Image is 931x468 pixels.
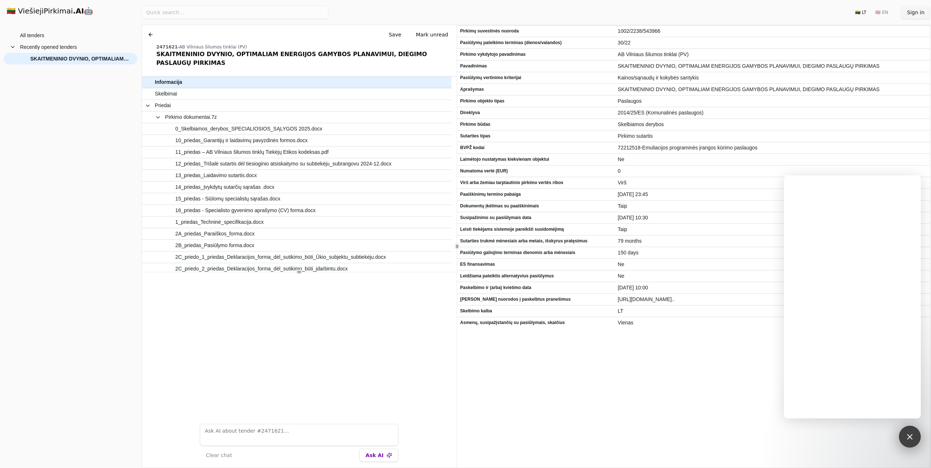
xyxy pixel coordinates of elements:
[460,294,612,305] span: [PERSON_NAME] nuorodos į paskelbtus pranešimus
[618,38,927,48] span: 30/22
[175,194,281,204] span: 15_priedas - Siūlomų specialistų sąrašas.docx
[618,96,927,106] span: Paslaugos
[460,178,612,188] span: Virš arba žemiau tarptautinio pirkimo vertės ribos
[157,50,454,67] div: SKAITMENINIO DVYNIO, OPTIMALIAM ENERGIJOS GAMYBOS PLANAVIMUI, DIEGIMO PASLAUGŲ PIRKIMAS
[460,224,612,235] span: Leisti tiekėjams sistemoje pareikšti susidomėjimą
[155,100,171,111] span: Priedai
[460,119,612,130] span: Pirkimo būdas
[618,259,927,270] span: Ne
[460,73,612,83] span: Pasiūlymų vertinimo kriterijai
[618,154,927,165] span: Ne
[175,182,275,192] span: 14_priedas_Įvykdytų sutarčių sąrašas .docx
[460,38,612,48] span: Pasiūlymų pateikimo terminas (dienos/valandos)
[175,217,264,227] span: 1_priedas_Techninė_specifikacija.docx
[383,28,407,41] button: Save
[460,84,612,95] span: Aprašymas
[460,108,612,118] span: Direktyva
[175,159,391,169] span: 12_priedas_Trišalė sutartis dėl tiesioginio atsiskaitymo su subtiekėju_subrangovu 2024-12.docx
[618,282,927,293] span: [DATE] 10:00
[460,259,612,270] span: ES finansavimas
[460,317,612,328] span: Asmenų, susipažįstančių su pasiūlymais, skaičius
[618,247,927,258] span: 150 days
[618,73,927,83] span: Kainos/sąnaudų ir kokybės santykis
[460,154,612,165] span: Laimėtojo nustatymas kiekvienam objektui
[618,61,927,71] span: SKAITMENINIO DVYNIO, OPTIMALIAM ENERGIJOS GAMYBOS PLANAVIMUI, DIEGIMO PASLAUGŲ PIRKIMAS
[460,247,612,258] span: Pasiūlymo galiojimo terminas dienomis arba mėnesiais
[460,166,612,176] span: Numatoma vertė (EUR)
[460,143,612,153] span: BVPŽ kodai
[460,189,612,200] span: Paaiškinimų termino pabaiga
[157,44,454,50] div: -
[618,271,927,281] span: Ne
[460,282,612,293] span: Paskelbimo ir (arba) kvietimo data
[618,143,927,153] span: 72212518-Emuliacijos programinės įrangos kūrimo paslaugos
[901,6,930,19] button: Sign in
[175,170,257,181] span: 13_priedas_Laidavimo sutartis.docx
[618,201,927,211] span: Taip
[618,119,927,130] span: Skelbiamos derybos
[618,166,927,176] span: 0
[73,7,84,15] strong: .AI
[175,205,316,216] span: 16_priedas - Specialisto gyvenimo aprašymo (CV) forma.docx
[165,112,217,122] span: Pirkimo dokumentai.7z
[618,224,927,235] span: Taip
[460,61,612,71] span: Pavadinimas
[460,201,612,211] span: Dokumentų įkėlimas su paaiškinimais
[618,84,927,95] span: SKAITMENINIO DVYNIO, OPTIMALIAM ENERGIJOS GAMYBOS PLANAVIMUI, DIEGIMO PASLAUGŲ PIRKIMAS
[618,26,927,36] span: 1002/2238/543966
[460,131,612,141] span: Sutarties tipas
[460,236,612,246] span: Sutarties trukmė mėnesiais arba metais, išskyrus pratęsimus
[618,131,927,141] span: Pirkimo sutartis
[460,96,612,106] span: Pirkimo objekto tipas
[618,294,927,305] span: [URL][DOMAIN_NAME]..
[618,236,927,246] span: 79 months
[20,30,44,41] span: All tenders
[175,252,386,262] span: 2C_priedo_1_priedas_Deklaracijos_forma_dėl_sutikimo_būti_Ūkio_subjektu_subtiekėju.docx
[618,178,927,188] span: Virš
[175,135,308,146] span: 10_priedas_Garantijų ir laidavimų pavyzdinės formos.docx
[618,189,927,200] span: [DATE] 23:45
[618,108,927,118] span: 2014/25/ES (Komunalinės paslaugos)
[618,306,927,316] span: LT
[30,53,130,64] span: SKAITMENINIO DVYNIO, OPTIMALIAM ENERGIJOS GAMYBOS PLANAVIMUI, DIEGIMO PASLAUGŲ PIRKIMAS
[410,28,454,41] button: Mark unread
[155,77,182,87] span: Informacija
[175,264,348,274] span: 2C_priedo_2_priedas_Deklaracijos_forma_dėl_sutikimo_būti_įdarbintu.docx
[175,124,322,134] span: 0_Skelbiamos_derybos_SPECIALIOSIOS_SĄLYGOS 2025.docx
[618,49,927,60] span: AB Vilniaus šilumos tinklai (PV)
[157,44,178,50] span: 2471621
[851,7,871,18] button: 🇱🇹 LT
[179,44,247,50] span: AB Vilniaus šilumos tinklai (PV)
[359,449,398,462] button: Ask AI
[20,42,77,52] span: Recently opened tenders
[460,26,612,36] span: Pirkimų suvestinės nuoroda
[155,89,177,99] span: Skelbimai
[460,306,612,316] span: Skelbimo kalba
[175,229,255,239] span: 2A_priedas_Paraiškos_forma.docx
[460,271,612,281] span: Leidžiama pateiktis alternatyvius pasiūlymus
[175,147,329,157] span: 11_priedas – AB Vilniaus šilumos tinklų Tiekėjų Etikos kodeksas.pdf
[618,212,927,223] span: [DATE] 10:30
[460,212,612,223] span: Susipažinimo su pasiūlymais data
[618,317,927,328] span: Vienas
[460,49,612,60] span: Pirkimo vykdytojo pavadinimas
[142,6,328,19] input: Quick search...
[175,240,254,251] span: 2B_priedas_Pasiūlymo forma.docx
